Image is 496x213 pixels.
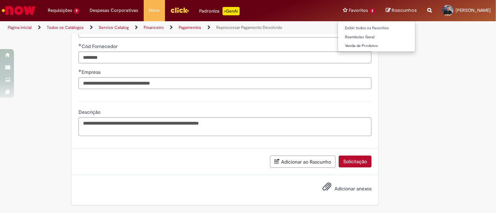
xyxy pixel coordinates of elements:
[90,7,138,14] span: Despesas Corporativas
[82,69,102,75] span: Empresa
[200,7,240,15] div: Padroniza
[392,7,417,14] span: Rascunhos
[78,77,371,89] input: Empresa
[78,117,371,136] textarea: Descrição
[321,180,333,196] button: Adicionar anexos
[8,25,32,30] a: Página inicial
[47,25,84,30] a: Todos os Catálogos
[369,8,375,14] span: 2
[456,7,491,13] span: [PERSON_NAME]
[349,7,368,14] span: Favoritos
[82,43,119,49] span: Cód Fornecedor
[386,7,417,14] a: Rascunhos
[74,8,80,14] span: 9
[144,25,164,30] a: Financeiro
[1,3,37,17] img: ServiceNow
[149,7,160,14] span: More
[48,7,72,14] span: Requisições
[270,156,336,168] button: Adicionar ao Rascunho
[99,25,129,30] a: Service Catalog
[338,24,415,32] a: Exibir todos os Favoritos
[170,5,189,15] img: click_logo_yellow_360x200.png
[338,33,415,41] a: Reembolso Geral
[338,21,415,52] ul: Favoritos
[179,25,201,30] a: Pagamentos
[78,109,102,115] span: Descrição
[78,52,371,63] input: Cód Fornecedor
[216,25,282,30] a: Reprocessar Pagamento Devolvido
[223,7,240,15] p: +GenAi
[78,44,82,46] span: Obrigatório Preenchido
[339,156,371,167] button: Solicitação
[338,42,415,50] a: Venda de Produtos
[335,186,371,192] span: Adicionar anexos
[78,69,82,72] span: Obrigatório Preenchido
[5,21,325,34] ul: Trilhas de página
